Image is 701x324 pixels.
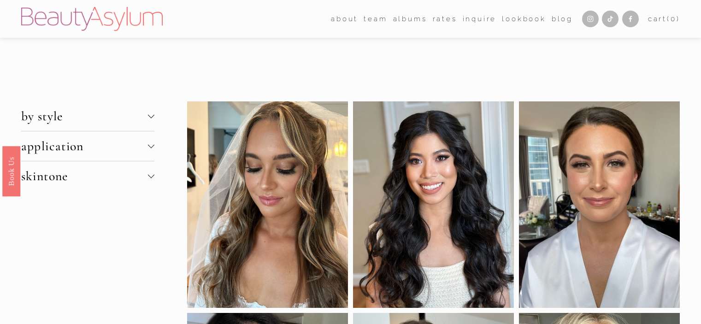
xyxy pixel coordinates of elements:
button: skintone [21,161,154,191]
a: Instagram [582,11,599,27]
span: application [21,138,148,154]
a: Blog [552,12,573,26]
span: by style [21,108,148,124]
a: Rates [433,12,457,26]
a: folder dropdown [331,12,358,26]
a: albums [393,12,427,26]
a: folder dropdown [364,12,387,26]
button: application [21,131,154,161]
a: Inquire [463,12,497,26]
span: 0 [671,15,677,23]
span: about [331,13,358,25]
span: skintone [21,168,148,184]
span: ( ) [667,15,680,23]
span: team [364,13,387,25]
a: Facebook [622,11,639,27]
a: TikTok [602,11,619,27]
a: Cart(0) [648,13,680,25]
button: by style [21,101,154,131]
img: Beauty Asylum | Bridal Hair &amp; Makeup Charlotte &amp; Atlanta [21,7,163,31]
a: Lookbook [502,12,546,26]
a: Book Us [2,146,20,196]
